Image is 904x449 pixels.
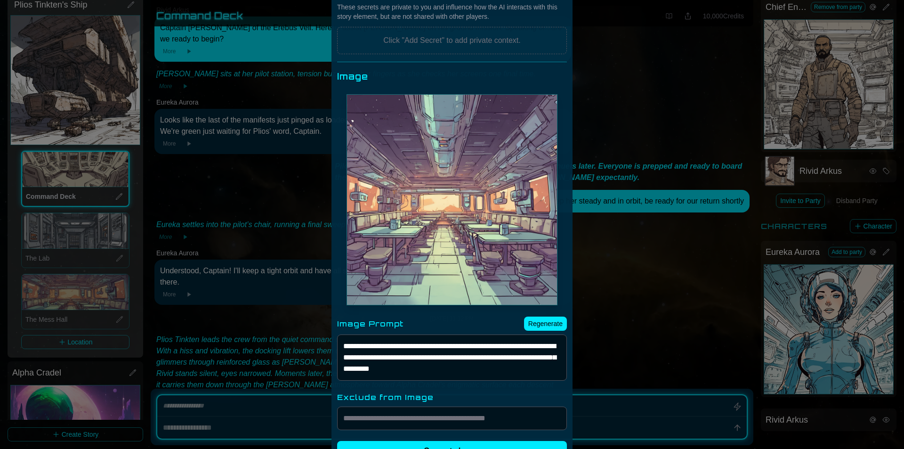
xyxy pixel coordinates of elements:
button: Regenerate [524,317,567,331]
label: Exclude from Image [337,392,567,403]
div: These secrets are private to you and influence how the AI interacts with this story element, but ... [337,2,567,21]
div: Click "Add Secret" to add private context. [337,27,567,54]
div: The Mess Hall [347,94,557,305]
label: Image Prompt [337,318,404,329]
div: Image [337,70,567,83]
